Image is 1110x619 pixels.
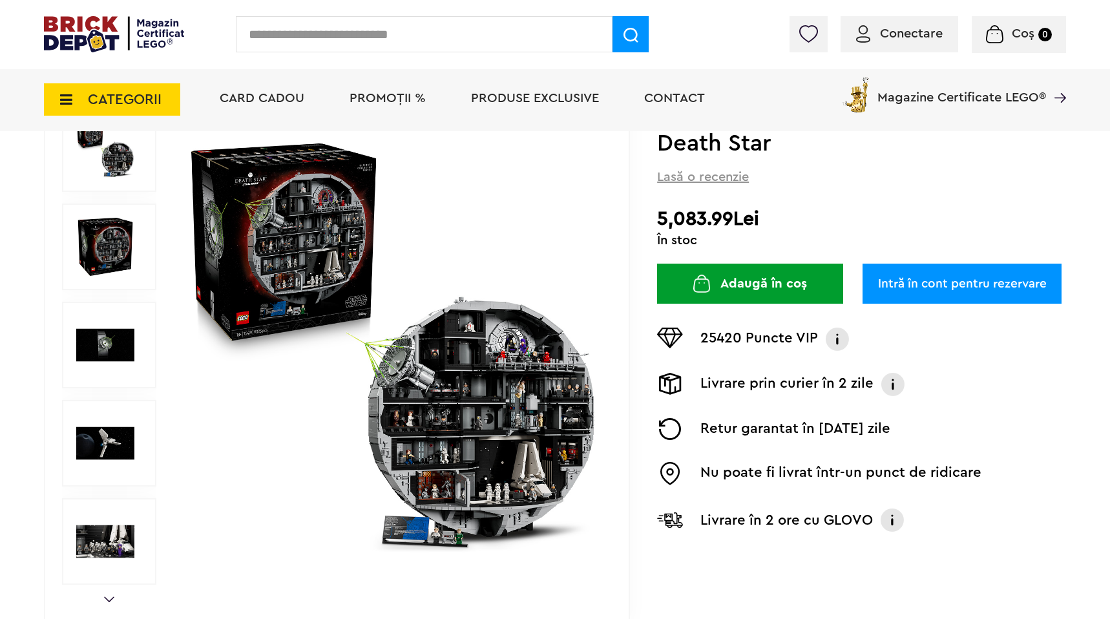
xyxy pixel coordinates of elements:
img: Info VIP [824,328,850,351]
img: Livrare [657,373,683,395]
img: Puncte VIP [657,328,683,348]
span: Magazine Certificate LEGO® [877,74,1046,104]
img: Easybox [657,462,683,485]
p: Nu poate fi livrat într-un punct de ridicare [700,462,981,485]
small: 0 [1038,28,1052,41]
img: Livrare Glovo [657,512,683,528]
img: Seturi Lego Death Star [76,414,134,472]
a: PROMOȚII % [350,92,426,105]
a: Conectare [856,27,943,40]
p: Retur garantat în [DATE] zile [700,418,890,440]
p: 25420 Puncte VIP [700,328,818,351]
span: CATEGORII [88,92,162,107]
img: Info livrare cu GLOVO [879,507,905,533]
h2: 5,083.99Lei [657,207,1066,231]
a: Magazine Certificate LEGO® [1046,74,1066,87]
span: Conectare [880,27,943,40]
a: Next [104,596,114,602]
img: Death Star LEGO 75419 [76,316,134,374]
img: Death Star [185,137,601,553]
p: Livrare prin curier în 2 zile [700,373,874,396]
div: În stoc [657,234,1066,247]
span: Coș [1012,27,1034,40]
a: Produse exclusive [471,92,599,105]
img: LEGO Star Wars Death Star [76,512,134,571]
a: Card Cadou [220,92,304,105]
img: Info livrare prin curier [880,373,906,396]
h1: Death Star [657,132,1024,155]
p: Livrare în 2 ore cu GLOVO [700,510,873,530]
a: Contact [644,92,705,105]
span: Lasă o recenzie [657,168,749,186]
img: Death Star [76,120,134,178]
img: Returnare [657,418,683,440]
a: Intră în cont pentru rezervare [863,264,1062,304]
img: Death Star [76,218,134,276]
button: Adaugă în coș [657,264,843,304]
